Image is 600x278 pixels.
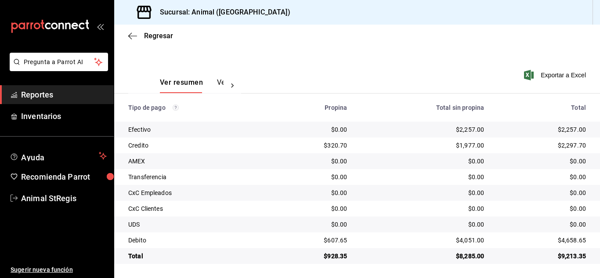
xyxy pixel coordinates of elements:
div: CxC Empleados [128,188,265,197]
div: Tipo de pago [128,104,265,111]
div: $0.00 [361,173,484,181]
div: Propina [279,104,347,111]
div: $0.00 [361,220,484,229]
div: $0.00 [279,220,347,229]
span: Ayuda [21,151,95,161]
a: Pregunta a Parrot AI [6,64,108,73]
div: $0.00 [498,220,586,229]
span: Recomienda Parrot [21,171,107,183]
div: AMEX [128,157,265,166]
button: Exportar a Excel [526,70,586,80]
span: Regresar [144,32,173,40]
div: Debito [128,236,265,245]
div: Transferencia [128,173,265,181]
div: $0.00 [279,157,347,166]
div: $2,297.70 [498,141,586,150]
div: $0.00 [361,204,484,213]
div: $1,977.00 [361,141,484,150]
span: Reportes [21,89,107,101]
h3: Sucursal: Animal ([GEOGRAPHIC_DATA]) [153,7,290,18]
div: $0.00 [498,188,586,197]
div: $0.00 [498,157,586,166]
div: $0.00 [279,125,347,134]
div: $9,213.35 [498,252,586,260]
button: open_drawer_menu [97,23,104,30]
svg: Los pagos realizados con Pay y otras terminales son montos brutos. [173,105,179,111]
div: UDS [128,220,265,229]
div: $928.35 [279,252,347,260]
div: $0.00 [498,204,586,213]
button: Ver resumen [160,78,203,93]
div: $0.00 [498,173,586,181]
span: Animal StRegis [21,192,107,204]
div: CxC Clientes [128,204,265,213]
div: $0.00 [361,157,484,166]
div: $0.00 [361,188,484,197]
span: Sugerir nueva función [11,265,107,274]
div: $2,257.00 [498,125,586,134]
div: $4,658.65 [498,236,586,245]
div: Credito [128,141,265,150]
div: $0.00 [279,173,347,181]
div: $2,257.00 [361,125,484,134]
div: navigation tabs [160,78,224,93]
button: Pregunta a Parrot AI [10,53,108,71]
div: $0.00 [279,188,347,197]
button: Ver pagos [217,78,250,93]
div: Efectivo [128,125,265,134]
div: $320.70 [279,141,347,150]
div: Total sin propina [361,104,484,111]
div: $8,285.00 [361,252,484,260]
span: Pregunta a Parrot AI [24,58,94,67]
div: $0.00 [279,204,347,213]
div: $4,051.00 [361,236,484,245]
span: Inventarios [21,110,107,122]
div: Total [128,252,265,260]
div: Total [498,104,586,111]
div: $607.65 [279,236,347,245]
button: Regresar [128,32,173,40]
